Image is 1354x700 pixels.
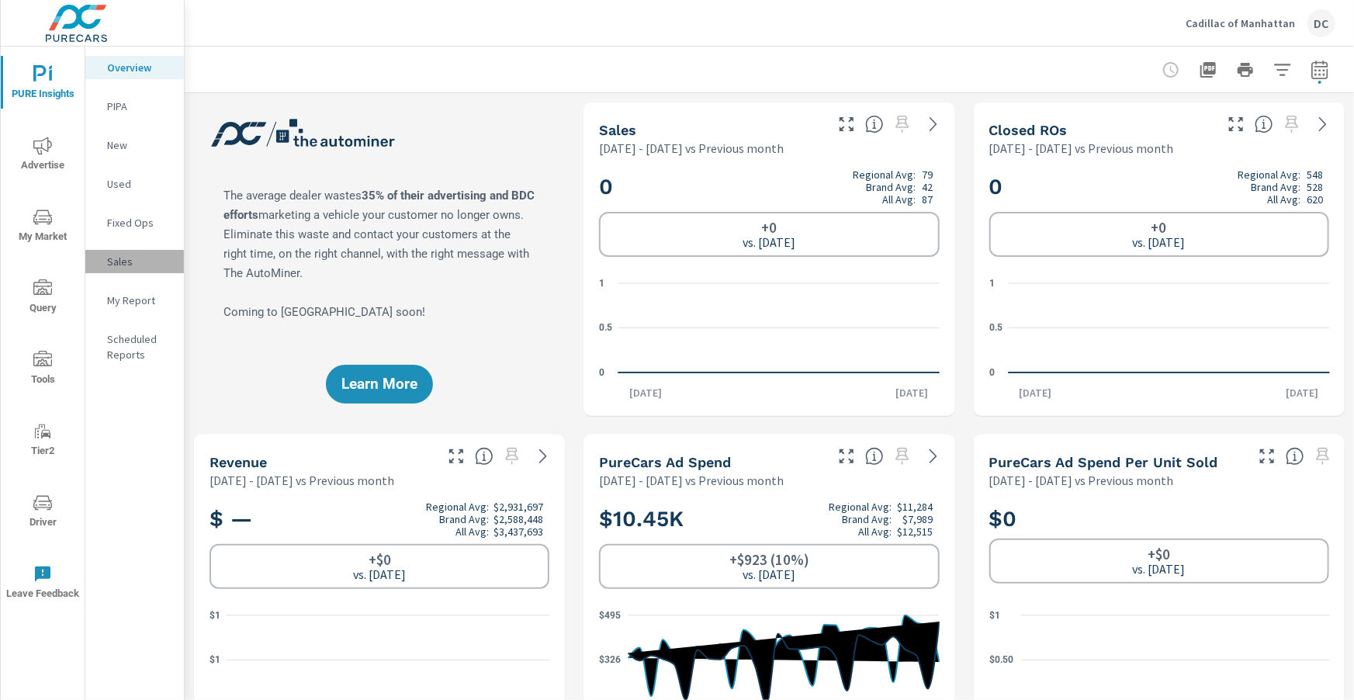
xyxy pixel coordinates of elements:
button: Make Fullscreen [1224,112,1248,137]
span: Advertise [5,137,80,175]
h6: +$923 (10%) [729,552,809,567]
p: My Report [107,293,171,308]
p: [DATE] [885,385,940,400]
span: Total cost of media for all PureCars channels for the selected dealership group over the selected... [865,447,884,466]
p: Sales [107,254,171,269]
text: $495 [599,610,621,621]
span: Select a preset date range to save this widget [890,444,915,469]
p: Regional Avg: [829,501,892,513]
p: vs. [DATE] [353,567,406,581]
p: PIPA [107,99,171,114]
p: [DATE] [1008,385,1062,400]
p: vs. [DATE] [743,567,795,581]
text: $0.50 [989,655,1013,666]
p: $11,284 [898,501,933,513]
p: vs. [DATE] [1133,562,1186,576]
p: All Avg: [883,193,916,206]
span: Select a preset date range to save this widget [500,444,525,469]
h2: $0 [989,505,1329,532]
p: 79 [923,168,933,181]
p: [DATE] - [DATE] vs Previous month [989,139,1174,158]
span: Learn More [341,377,417,391]
h2: 0 [989,168,1329,206]
p: Fixed Ops [107,215,171,230]
p: [DATE] [618,385,673,400]
p: vs. [DATE] [743,235,795,249]
p: Scheduled Reports [107,331,171,362]
span: Driver [5,494,80,532]
text: $1 [989,610,1000,621]
button: Learn More [326,365,433,404]
p: 548 [1307,168,1323,181]
h6: +$0 [369,552,391,567]
button: Make Fullscreen [834,444,859,469]
span: My Market [5,208,80,246]
p: Used [107,176,171,192]
p: [DATE] [1275,385,1329,400]
button: Select Date Range [1304,54,1335,85]
span: Total sales revenue over the selected date range. [Source: This data is sourced from the dealer’s... [475,447,493,466]
span: Select a preset date range to save this widget [890,112,915,137]
text: $326 [599,655,621,666]
text: $1 [210,610,220,621]
p: [DATE] - [DATE] vs Previous month [989,471,1174,490]
h5: PureCars Ad Spend Per Unit Sold [989,454,1218,470]
div: Overview [85,56,184,79]
span: Select a preset date range to save this widget [1311,444,1335,469]
text: $1 [210,655,220,666]
p: [DATE] - [DATE] vs Previous month [210,471,394,490]
p: [DATE] - [DATE] vs Previous month [599,471,784,490]
h6: +0 [1151,220,1167,235]
text: 0 [599,367,604,378]
p: 620 [1307,193,1323,206]
p: $3,437,693 [493,525,543,538]
text: 0.5 [599,323,612,334]
span: Select a preset date range to save this widget [1280,112,1304,137]
p: $12,515 [898,525,933,538]
span: Average cost of advertising per each vehicle sold at the dealer over the selected date range. The... [1286,447,1304,466]
div: Sales [85,250,184,273]
a: See more details in report [531,444,556,469]
p: $2,588,448 [493,513,543,525]
a: See more details in report [921,444,946,469]
p: All Avg: [858,525,892,538]
div: Scheduled Reports [85,327,184,366]
div: Fixed Ops [85,211,184,234]
span: Leave Feedback [5,565,80,603]
span: Number of Repair Orders Closed by the selected dealership group over the selected time range. [So... [1255,115,1273,133]
button: Apply Filters [1267,54,1298,85]
text: 1 [599,278,604,289]
p: $7,989 [903,513,933,525]
h6: +$0 [1148,546,1170,562]
p: Brand Avg: [439,513,489,525]
p: All Avg: [455,525,489,538]
p: Regional Avg: [854,168,916,181]
h5: PureCars Ad Spend [599,454,731,470]
button: Make Fullscreen [834,112,859,137]
span: PURE Insights [5,65,80,103]
p: Brand Avg: [867,181,916,193]
span: Query [5,279,80,317]
div: nav menu [1,47,85,618]
div: PIPA [85,95,184,118]
h2: $10.45K [599,501,939,538]
h2: $ — [210,501,549,538]
h5: Revenue [210,454,267,470]
p: 87 [923,193,933,206]
h5: Sales [599,122,636,138]
p: Regional Avg: [1238,168,1300,181]
div: DC [1307,9,1335,37]
button: Make Fullscreen [1255,444,1280,469]
p: Brand Avg: [1251,181,1300,193]
p: [DATE] - [DATE] vs Previous month [599,139,784,158]
button: Print Report [1230,54,1261,85]
button: "Export Report to PDF" [1193,54,1224,85]
div: New [85,133,184,157]
p: 528 [1307,181,1323,193]
text: 0 [989,367,995,378]
span: Tools [5,351,80,389]
div: My Report [85,289,184,312]
h2: 0 [599,168,939,206]
button: Make Fullscreen [444,444,469,469]
p: $2,931,697 [493,501,543,513]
